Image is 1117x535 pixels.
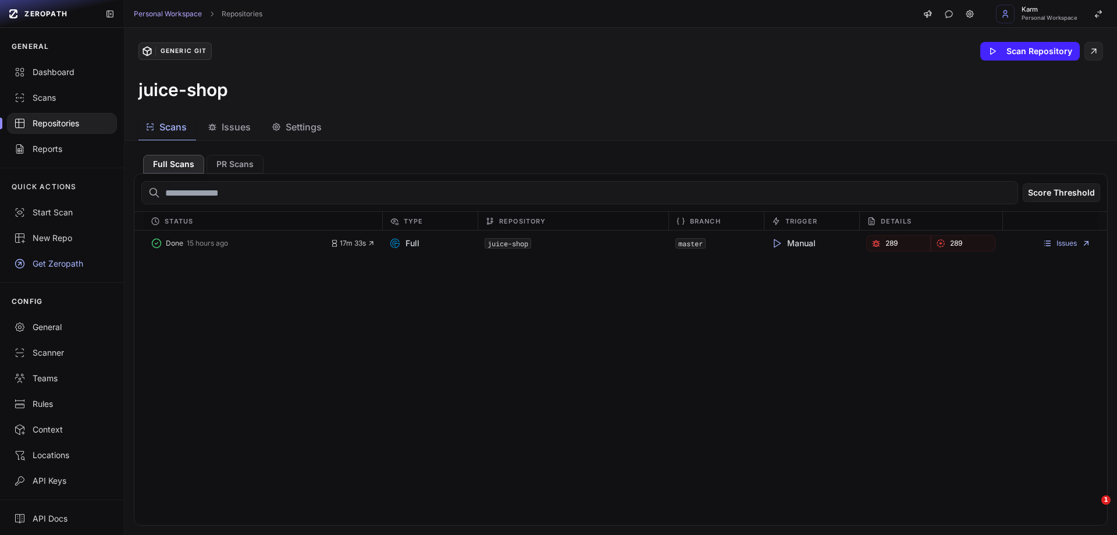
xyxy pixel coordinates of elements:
div: Rules [14,398,110,410]
div: Trigger [764,212,859,230]
div: Type [382,212,478,230]
h3: juice-shop [138,79,228,100]
a: Issues [1043,239,1091,248]
div: New Repo [14,232,110,244]
span: ZEROPATH [24,9,67,19]
span: 289 [885,239,898,248]
span: Scans [159,120,187,134]
div: Generic Git [155,46,211,56]
div: Repositories [14,118,110,129]
code: juice-shop [485,238,531,249]
div: Teams [14,373,110,384]
a: Personal Workspace [134,9,202,19]
span: Manual [771,238,816,249]
div: Branch [668,212,764,230]
a: ZEROPATH [5,5,96,23]
a: Repositories [222,9,262,19]
div: Done 15 hours ago 17m 33s Full juice-shop master Manual 289 289 Issues [134,231,1107,256]
button: Full Scans [143,155,204,173]
div: Locations [14,449,110,461]
p: QUICK ACTIONS [12,182,77,192]
button: Done 15 hours ago [151,235,330,251]
div: API Docs [14,513,110,525]
div: Context [14,424,110,435]
button: Score Threshold [1023,183,1100,202]
div: Scans [14,92,110,104]
span: Issues [222,120,251,134]
div: Scanner [14,347,110,359]
div: Dashboard [14,66,110,78]
a: 289 [931,235,995,251]
button: Scan Repository [980,42,1080,61]
div: Reports [14,143,110,155]
div: General [14,321,110,333]
span: Karm [1022,6,1077,13]
p: CONFIG [12,297,42,306]
button: 17m 33s [330,239,375,248]
div: Start Scan [14,207,110,218]
span: Personal Workspace [1022,15,1077,21]
p: GENERAL [12,42,49,51]
a: 289 [866,235,931,251]
iframe: Intercom live chat [1077,495,1105,523]
button: PR Scans [207,155,264,173]
div: API Keys [14,475,110,487]
span: Done [166,239,183,248]
svg: chevron right, [208,10,216,18]
span: 1 [1101,495,1111,505]
div: Status [144,212,382,230]
div: Details [859,212,1002,230]
span: Full [389,238,419,249]
span: 15 hours ago [187,239,228,248]
span: 289 [950,239,962,248]
span: Settings [286,120,322,134]
a: master [678,239,703,248]
div: Repository [478,212,668,230]
nav: breadcrumb [134,9,262,19]
div: Get Zeropath [14,258,110,270]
